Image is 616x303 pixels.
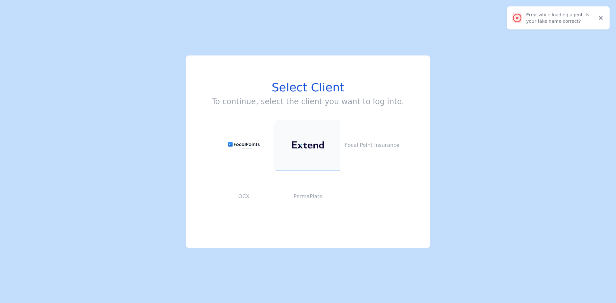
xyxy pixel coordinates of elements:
[212,193,276,200] p: OCX
[276,171,340,222] button: PermaPlate
[276,193,340,200] p: PermaPlate
[212,171,276,222] button: OCX
[595,13,606,23] button: Close
[340,141,404,149] p: Focal Point Insurance
[212,81,404,94] h1: Select Client
[212,97,404,107] h3: To continue, select the client you want to log into.
[340,120,404,171] button: Focal Point Insurance
[526,12,595,24] div: Error while loading agent. Is your fake name correct?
